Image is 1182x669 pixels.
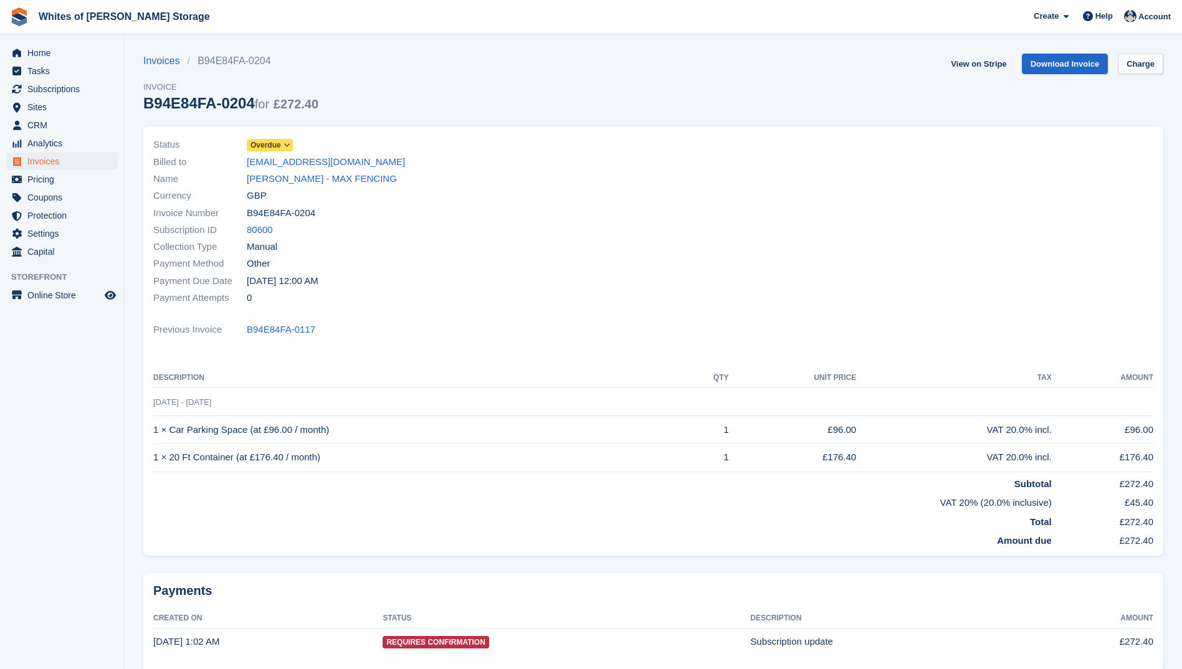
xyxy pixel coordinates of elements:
span: Tasks [27,62,102,80]
th: Description [153,368,682,388]
a: Preview store [103,288,118,303]
th: QTY [682,368,728,388]
span: £272.40 [274,97,318,111]
span: Collection Type [153,240,247,254]
span: Name [153,172,247,186]
td: 1 × Car Parking Space (at £96.00 / month) [153,416,682,444]
td: £45.40 [1052,491,1153,510]
strong: Total [1030,516,1052,527]
td: £272.40 [1052,472,1153,491]
a: menu [6,225,118,242]
a: menu [6,171,118,188]
span: Status [153,138,247,152]
span: Payment Due Date [153,274,247,288]
a: menu [6,62,118,80]
a: menu [6,44,118,62]
span: Requires Confirmation [383,636,489,648]
a: menu [6,80,118,98]
span: Home [27,44,102,62]
span: Previous Invoice [153,323,247,337]
span: Overdue [250,140,281,151]
span: Account [1138,11,1171,23]
span: Currency [153,189,247,203]
strong: Amount due [997,535,1052,546]
td: £176.40 [1052,444,1153,472]
span: Settings [27,225,102,242]
a: Invoices [143,54,188,69]
a: B94E84FA-0117 [247,323,315,337]
div: VAT 20.0% incl. [856,423,1052,437]
span: Online Store [27,287,102,304]
th: Status [383,609,750,629]
div: VAT 20.0% incl. [856,450,1052,465]
a: Whites of [PERSON_NAME] Storage [34,6,215,27]
span: Protection [27,207,102,224]
span: Invoice [143,81,318,93]
span: Billed to [153,155,247,169]
td: 1 × 20 Ft Container (at £176.40 / month) [153,444,682,472]
span: 0 [247,291,252,305]
time: 2025-08-01 23:00:00 UTC [247,274,318,288]
td: £96.00 [729,416,857,444]
td: 1 [682,444,728,472]
span: Capital [27,243,102,260]
span: Payment Attempts [153,291,247,305]
img: Wendy [1124,10,1137,22]
span: Help [1095,10,1113,22]
a: menu [6,135,118,152]
td: £272.40 [1036,628,1153,655]
img: stora-icon-8386f47178a22dfd0bd8f6a31ec36ba5ce8667c1dd55bd0f319d3a0aa187defe.svg [10,7,29,26]
td: Subscription update [750,628,1036,655]
span: Subscriptions [27,80,102,98]
th: Description [750,609,1036,629]
span: Analytics [27,135,102,152]
span: GBP [247,189,267,203]
th: Amount [1052,368,1153,388]
a: menu [6,98,118,116]
span: Coupons [27,189,102,206]
th: Unit Price [729,368,857,388]
span: [DATE] - [DATE] [153,397,211,407]
a: 80600 [247,223,273,237]
h2: Payments [153,583,1153,599]
a: Overdue [247,138,293,152]
td: £96.00 [1052,416,1153,444]
a: Charge [1118,54,1163,74]
span: B94E84FA-0204 [247,206,315,221]
a: menu [6,153,118,170]
a: menu [6,116,118,134]
td: £272.40 [1052,510,1153,529]
a: View on Stripe [946,54,1011,74]
a: Download Invoice [1022,54,1108,74]
td: £272.40 [1052,529,1153,548]
span: CRM [27,116,102,134]
span: Pricing [27,171,102,188]
div: B94E84FA-0204 [143,95,318,111]
span: Invoice Number [153,206,247,221]
nav: breadcrumbs [143,54,318,69]
th: Created On [153,609,383,629]
td: £176.40 [729,444,857,472]
span: for [255,97,269,111]
a: menu [6,243,118,260]
span: Subscription ID [153,223,247,237]
span: Other [247,257,270,271]
td: VAT 20% (20.0% inclusive) [153,491,1052,510]
td: 1 [682,416,728,444]
time: 2025-08-01 00:02:03 UTC [153,636,219,647]
span: Sites [27,98,102,116]
span: Create [1034,10,1059,22]
a: [PERSON_NAME] - MAX FENCING [247,172,397,186]
th: Tax [856,368,1052,388]
th: Amount [1036,609,1153,629]
span: Storefront [11,271,124,283]
a: menu [6,207,118,224]
strong: Subtotal [1014,478,1052,489]
a: [EMAIL_ADDRESS][DOMAIN_NAME] [247,155,405,169]
span: Invoices [27,153,102,170]
span: Payment Method [153,257,247,271]
a: menu [6,189,118,206]
a: menu [6,287,118,304]
span: Manual [247,240,277,254]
